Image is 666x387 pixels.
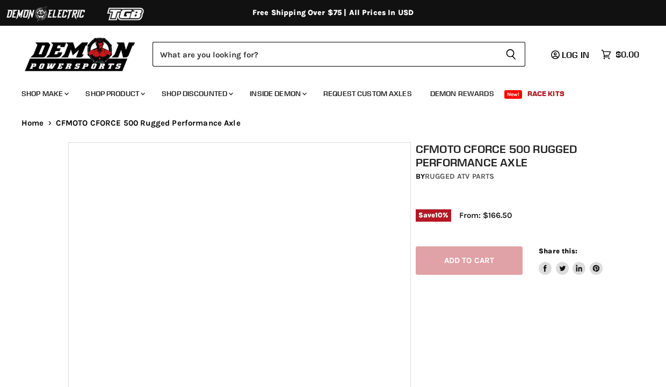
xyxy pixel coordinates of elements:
[86,4,166,24] img: TGB Logo 2
[422,83,502,105] a: Demon Rewards
[77,83,151,105] a: Shop Product
[13,83,75,105] a: Shop Make
[154,83,240,105] a: Shop Discounted
[539,247,577,255] span: Share this:
[315,83,420,105] a: Request Custom Axles
[562,49,589,60] span: Log in
[504,90,523,99] span: New!
[21,35,139,73] img: Demon Powersports
[56,119,241,128] span: CFMOTO CFORCE 500 Rugged Performance Axle
[416,142,603,169] h1: CFMOTO CFORCE 500 Rugged Performance Axle
[435,211,443,219] span: 10
[616,49,639,60] span: $0.00
[539,246,603,275] aside: Share this:
[459,210,512,220] span: From: $166.50
[242,83,313,105] a: Inside Demon
[596,47,645,62] a: $0.00
[425,172,494,181] a: Rugged ATV Parts
[21,119,44,128] a: Home
[546,50,596,60] a: Log in
[497,42,525,67] button: Search
[519,83,573,105] a: Race Kits
[153,42,525,67] form: Product
[5,4,86,24] img: Demon Electric Logo 2
[153,42,497,67] input: Search
[416,209,451,221] span: Save %
[416,171,603,182] div: by
[13,78,636,105] ul: Main menu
